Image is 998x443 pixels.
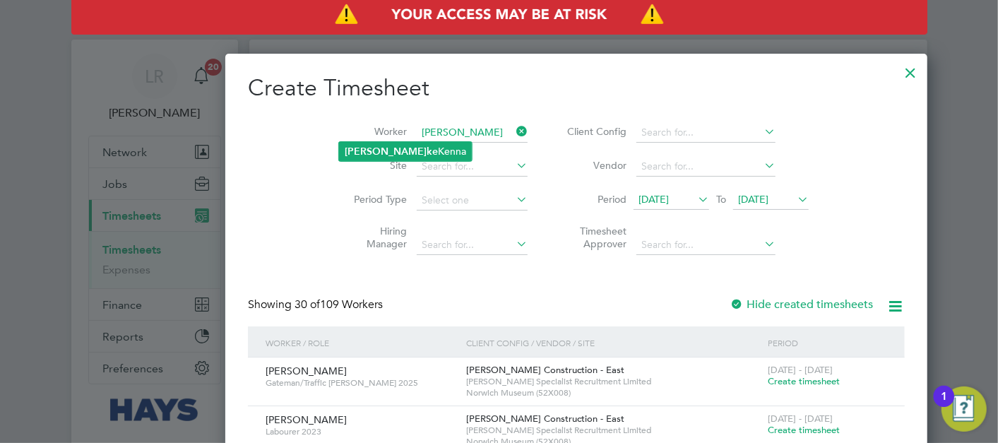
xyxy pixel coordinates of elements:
input: Search for... [417,123,528,143]
span: 30 of [295,297,320,312]
input: Select one [417,191,528,211]
span: [DATE] [638,193,669,206]
span: [PERSON_NAME] Construction - East [467,364,625,376]
label: Hide created timesheets [730,297,874,312]
span: [DATE] [738,193,768,206]
span: Create timesheet [768,424,840,436]
li: Kenna [339,142,472,161]
label: Site [343,159,407,172]
div: 1 [941,396,947,415]
div: Period [765,326,891,359]
label: Hiring Manager [343,225,407,250]
span: [PERSON_NAME] Specialist Recruitment Limited [467,425,761,436]
span: [DATE] - [DATE] [768,413,833,425]
button: Open Resource Center, 1 new notification [941,386,987,432]
label: Worker [343,125,407,138]
label: Period Type [343,193,407,206]
span: [PERSON_NAME] [266,365,347,377]
span: [PERSON_NAME] [266,413,347,426]
input: Search for... [417,235,528,255]
div: Showing [248,297,386,312]
label: Timesheet Approver [563,225,626,250]
span: 109 Workers [295,297,383,312]
label: Client Config [563,125,626,138]
label: Period [563,193,626,206]
div: Client Config / Vendor / Site [463,326,765,359]
span: Create timesheet [768,375,840,387]
span: Labourer 2023 [266,426,456,437]
input: Search for... [417,157,528,177]
span: Norwich Museum (52X008) [467,387,761,398]
input: Search for... [636,157,776,177]
b: ke [427,146,438,158]
h2: Create Timesheet [248,73,905,103]
span: To [712,190,730,208]
b: [PERSON_NAME] [345,146,438,158]
span: Gateman/Traffic [PERSON_NAME] 2025 [266,377,456,389]
span: [PERSON_NAME] Specialist Recruitment Limited [467,376,761,387]
span: [PERSON_NAME] Construction - East [467,413,625,425]
div: Worker / Role [262,326,463,359]
label: Vendor [563,159,626,172]
input: Search for... [636,123,776,143]
input: Search for... [636,235,776,255]
span: [DATE] - [DATE] [768,364,833,376]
